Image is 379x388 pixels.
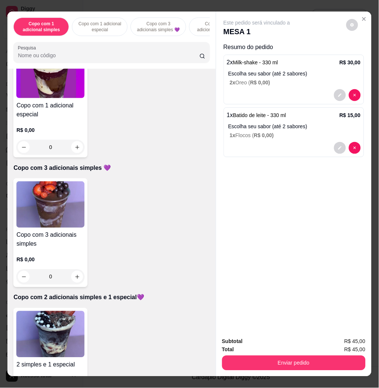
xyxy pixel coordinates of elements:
[16,362,75,368] font: 2 simples e 1 especial
[20,21,63,33] p: Copo com 1 adicional simples
[227,111,286,120] p: 1x
[230,80,236,85] span: 2x
[13,293,210,302] p: Copo com 2 adicionais simples e 1 especial💜
[349,142,361,154] button: diminuir a quantidade de produtos
[16,181,85,228] img: imagem do produto
[224,28,251,36] font: MESA 1
[340,111,361,119] p: R$ 15,00
[16,102,73,117] font: Copo com 1 adicional especial
[230,132,361,139] p: Flocos (
[233,59,278,65] span: Milk-shake - 330 ml
[78,21,121,33] p: Copo com 1 adicional especial
[16,52,85,98] img: imagem do produto
[233,112,286,118] span: Batido de leite - 330 ml
[228,70,361,77] p: Escolha seu sabor (até 2 sabores)
[18,52,200,59] input: Pesquisa
[228,123,361,130] p: Escolha seu sabor (até 2 sabores)
[250,80,270,85] span: R$ 0,00)
[224,43,364,52] p: Resumo do pedido
[254,132,274,138] span: R$ 0,00)
[349,89,361,101] button: diminuir a quantidade de produtos
[334,142,346,154] button: diminuir a quantidade de produtos
[222,356,366,371] button: Enviar pedido
[345,337,366,346] span: R$ 45,00
[195,21,238,33] p: Copo com 2 adicionais simples e 1 especial💜
[16,232,76,247] font: Copo com 3 adicionais simples
[358,13,370,25] button: Fechar
[18,45,39,51] label: Pesquisa
[222,347,234,353] strong: Total
[222,339,243,345] strong: Subtotal
[13,164,210,172] p: Copo com 3 adicionais simples 💜
[16,256,85,263] p: R$ 0,00
[340,59,361,66] p: R$ 30,00
[345,346,366,354] span: R$ 45,00
[334,89,346,101] button: diminuir a quantidade de produtos
[346,19,358,31] button: diminuir a quantidade de produtos
[224,19,290,26] p: Este pedido será vinculado a
[230,79,361,86] p: Oreo (
[16,126,85,134] p: R$ 0,00
[16,311,85,358] img: imagem do produto
[137,21,180,33] p: Copo com 3 adicionais simples 💜
[230,132,236,138] span: 1x
[227,58,278,67] p: 2x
